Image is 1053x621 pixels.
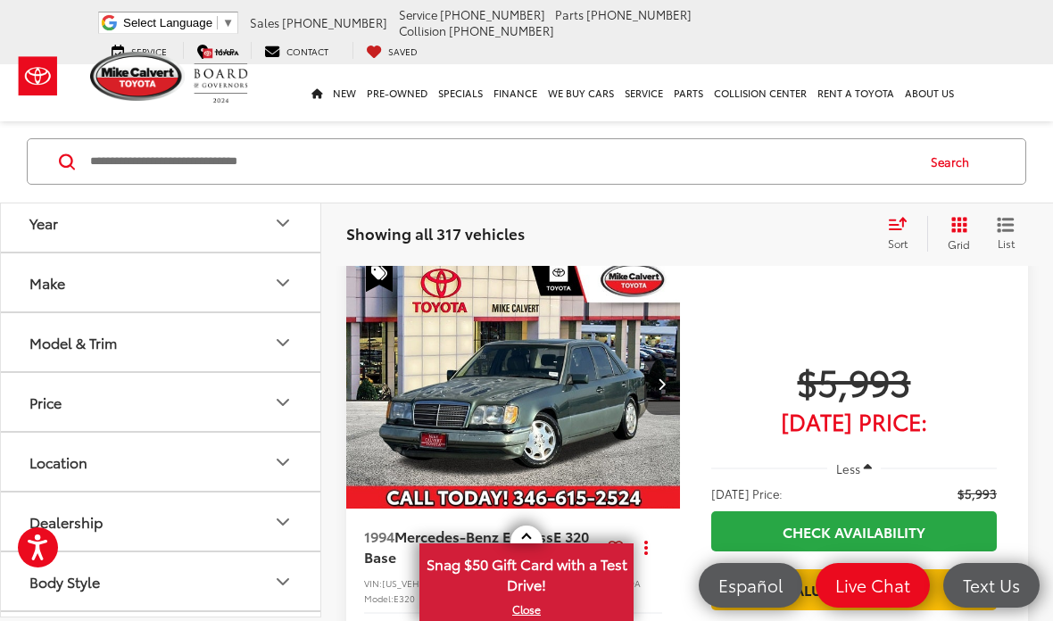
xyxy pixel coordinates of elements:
[826,574,919,596] span: Live Chat
[394,592,415,605] span: E320
[948,236,970,252] span: Grid
[352,42,431,59] a: My Saved Vehicles
[361,64,433,121] a: Pre-Owned
[488,64,543,121] a: Finance
[900,64,959,121] a: About Us
[272,392,294,413] div: Price
[699,563,802,608] a: Español
[123,16,212,29] span: Select Language
[382,576,559,590] span: [US_VEHICLE_IDENTIFICATION_NUMBER]
[433,64,488,121] a: Specials
[90,52,185,101] img: Mike Calvert Toyota
[272,511,294,533] div: Dealership
[286,45,328,58] span: Contact
[222,16,234,29] span: ▼
[364,592,394,605] span: Model:
[668,64,709,121] a: Parts
[272,451,294,473] div: Location
[346,222,525,244] span: Showing all 317 vehicles
[711,484,783,502] span: [DATE] Price:
[364,526,601,567] a: 1994Mercedes-Benz E-ClassE 320 Base
[29,573,100,590] div: Body Style
[364,526,589,566] span: E 320 Base
[29,334,117,351] div: Model & Trim
[816,563,930,608] a: Live Chat
[631,531,662,562] button: Actions
[958,484,997,502] span: $5,993
[586,6,692,22] span: [PHONE_NUMBER]
[954,574,1029,596] span: Text Us
[272,571,294,592] div: Body Style
[272,212,294,234] div: Year
[421,545,632,600] span: Snag $50 Gift Card with a Test Drive!
[29,214,58,231] div: Year
[927,216,983,252] button: Grid View
[29,453,87,470] div: Location
[399,22,446,38] span: Collision
[282,14,387,30] span: [PHONE_NUMBER]
[812,64,900,121] a: Rent a Toyota
[394,526,553,546] span: Mercedes-Benz E-Class
[888,236,908,251] span: Sort
[123,16,234,29] a: Select Language​
[345,258,682,509] div: 1994 Mercedes-Benz E-Class E 320 Base 0
[29,393,62,410] div: Price
[836,460,860,476] span: Less
[29,274,65,291] div: Make
[879,216,927,252] button: Select sort value
[983,216,1028,252] button: List View
[364,576,382,590] span: VIN:
[272,272,294,294] div: Make
[399,6,437,22] span: Service
[440,6,545,22] span: [PHONE_NUMBER]
[1,313,322,371] button: Model & TrimModel & Trim
[250,14,279,30] span: Sales
[449,22,554,38] span: [PHONE_NUMBER]
[997,236,1015,251] span: List
[709,64,812,121] a: Collision Center
[1,194,322,252] button: YearYear
[217,16,218,29] span: ​
[543,64,619,121] a: WE BUY CARS
[1,373,322,431] button: PricePrice
[555,6,584,22] span: Parts
[345,258,682,510] img: 1994 Mercedes-Benz E-Class E 320 Base
[644,540,648,554] span: dropdown dots
[1,493,322,551] button: DealershipDealership
[131,45,167,58] span: Service
[183,42,248,59] a: Map
[827,452,881,484] button: Less
[29,513,103,530] div: Dealership
[644,352,680,415] button: Next image
[711,359,997,403] span: $5,993
[272,332,294,353] div: Model & Trim
[619,64,668,121] a: Service
[943,563,1040,608] a: Text Us
[306,64,328,121] a: Home
[328,64,361,121] a: New
[1,253,322,311] button: MakeMake
[1,552,322,610] button: Body StyleBody Style
[88,140,914,183] input: Search by Make, Model, or Keyword
[98,42,180,59] a: Service
[215,45,235,58] span: Map
[366,258,393,292] span: Special
[251,42,342,59] a: Contact
[711,511,997,551] a: Check Availability
[914,139,995,184] button: Search
[364,526,394,546] span: 1994
[709,574,792,596] span: Español
[4,47,71,105] img: Toyota
[1,433,322,491] button: LocationLocation
[388,45,418,58] span: Saved
[711,412,997,430] span: [DATE] Price:
[345,258,682,509] a: 1994 Mercedes-Benz E-Class E 320 Base1994 Mercedes-Benz E-Class E 320 Base1994 Mercedes-Benz E-Cl...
